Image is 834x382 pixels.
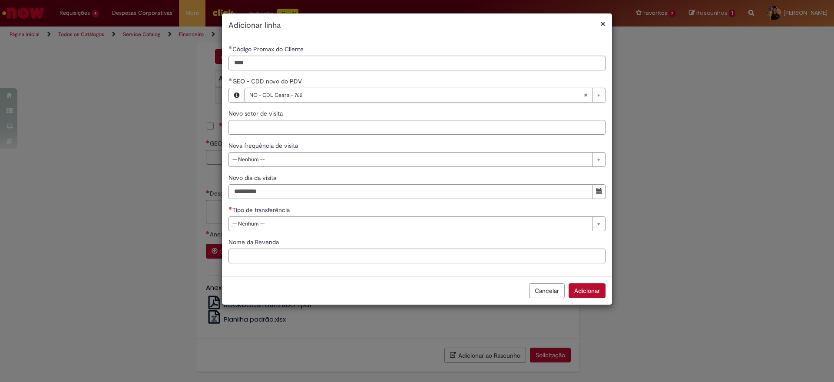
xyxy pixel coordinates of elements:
span: Tipo de transferência [232,206,291,214]
button: GEO - CDD novo do PDV, Visualizar este registro NO - CDL Ceara - 762 [229,88,245,102]
span: Obrigatório Preenchido [228,46,232,49]
input: Novo setor de visita [228,120,606,135]
button: Fechar modal [600,19,606,28]
button: Mostrar calendário para Novo dia da visita [592,184,606,199]
button: Cancelar [529,283,565,298]
span: -- Nenhum -- [232,217,588,231]
span: Código Promax do Cliente [232,45,305,53]
span: Nome da Revenda [228,238,281,246]
span: -- Nenhum -- [232,153,588,166]
input: Código Promax do Cliente [228,56,606,70]
span: Necessários [228,206,232,210]
span: Novo dia da visita [228,174,278,182]
input: Novo dia da visita [228,184,592,199]
span: Necessários - GEO - CDD novo do PDV [232,77,304,85]
h2: Adicionar linha [228,20,606,31]
span: Nova frequência de visita [228,142,300,149]
button: Adicionar [569,283,606,298]
span: Obrigatório Preenchido [228,78,232,81]
a: NO - CDL Ceara - 762Limpar campo GEO - CDD novo do PDV [245,88,605,102]
span: Novo setor de visita [228,110,285,117]
abbr: Limpar campo GEO - CDD novo do PDV [579,88,592,102]
input: Nome da Revenda [228,249,606,263]
span: NO - CDL Ceara - 762 [249,88,583,102]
